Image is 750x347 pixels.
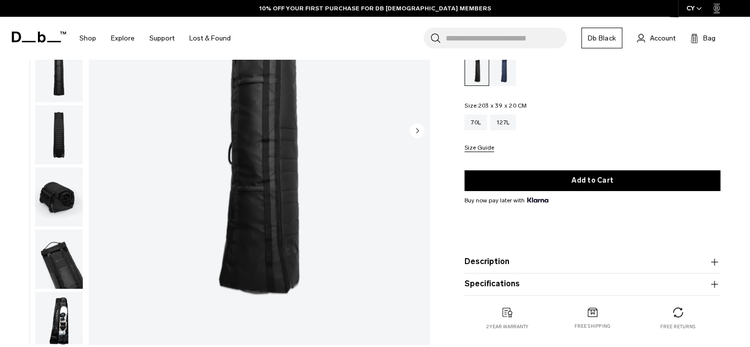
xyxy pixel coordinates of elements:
[111,21,135,56] a: Explore
[35,167,83,227] button: Snow_roller_pro_black_out_new_db7.png
[464,103,527,109] legend: Size:
[690,32,715,44] button: Bag
[660,323,695,330] p: Free returns
[637,32,676,44] a: Account
[35,167,83,227] img: Snow_roller_pro_black_out_new_db7.png
[703,33,715,43] span: Bag
[35,229,83,289] button: Snow_roller_pro_black_out_new_db3.png
[35,105,83,164] img: Snow_roller_pro_black_out_new_db8.png
[486,323,529,330] p: 2 year warranty
[72,17,238,60] nav: Main Navigation
[189,21,231,56] a: Lost & Found
[464,195,548,204] span: Buy now pay later with
[490,115,516,130] a: 127L
[464,55,489,86] a: Black Out
[464,145,494,152] button: Size Guide
[527,197,548,202] img: {"height" => 20, "alt" => "Klarna"}
[581,28,622,48] a: Db Black
[35,230,83,289] img: Snow_roller_pro_black_out_new_db3.png
[464,170,720,191] button: Add to Cart
[35,105,83,165] button: Snow_roller_pro_black_out_new_db8.png
[259,4,491,13] a: 10% OFF YOUR FIRST PURCHASE FOR DB [DEMOGRAPHIC_DATA] MEMBERS
[79,21,96,56] a: Shop
[574,323,610,330] p: Free shipping
[464,256,720,268] button: Description
[464,278,720,290] button: Specifications
[650,33,676,43] span: Account
[35,43,83,103] img: Snow_roller_pro_black_out_new_db9.png
[491,55,516,86] a: Blue Hour
[464,115,487,130] a: 70L
[149,21,175,56] a: Support
[478,102,527,109] span: 203 x 39 x 20 CM
[410,123,425,140] button: Next slide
